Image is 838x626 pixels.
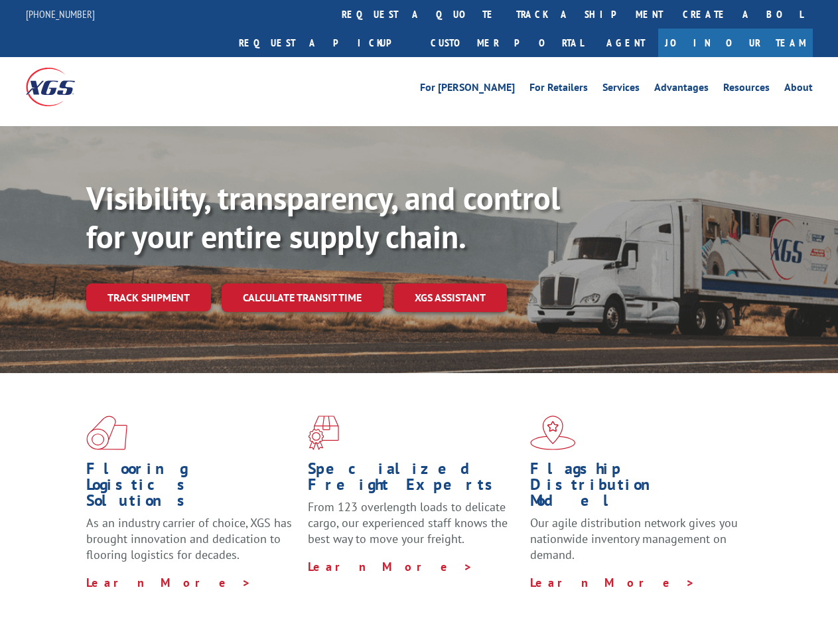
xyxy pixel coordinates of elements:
[393,283,507,312] a: XGS ASSISTANT
[658,29,813,57] a: Join Our Team
[308,461,520,499] h1: Specialized Freight Experts
[308,559,473,574] a: Learn More >
[308,416,339,450] img: xgs-icon-focused-on-flooring-red
[784,82,813,97] a: About
[86,575,251,590] a: Learn More >
[229,29,421,57] a: Request a pickup
[86,515,292,562] span: As an industry carrier of choice, XGS has brought innovation and dedication to flooring logistics...
[420,82,515,97] a: For [PERSON_NAME]
[86,416,127,450] img: xgs-icon-total-supply-chain-intelligence-red
[654,82,709,97] a: Advantages
[529,82,588,97] a: For Retailers
[602,82,640,97] a: Services
[530,575,695,590] a: Learn More >
[26,7,95,21] a: [PHONE_NUMBER]
[421,29,593,57] a: Customer Portal
[593,29,658,57] a: Agent
[86,461,298,515] h1: Flooring Logistics Solutions
[530,515,738,562] span: Our agile distribution network gives you nationwide inventory management on demand.
[308,499,520,558] p: From 123 overlength loads to delicate cargo, our experienced staff knows the best way to move you...
[86,283,211,311] a: Track shipment
[723,82,770,97] a: Resources
[530,461,742,515] h1: Flagship Distribution Model
[222,283,383,312] a: Calculate transit time
[86,177,560,257] b: Visibility, transparency, and control for your entire supply chain.
[530,416,576,450] img: xgs-icon-flagship-distribution-model-red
